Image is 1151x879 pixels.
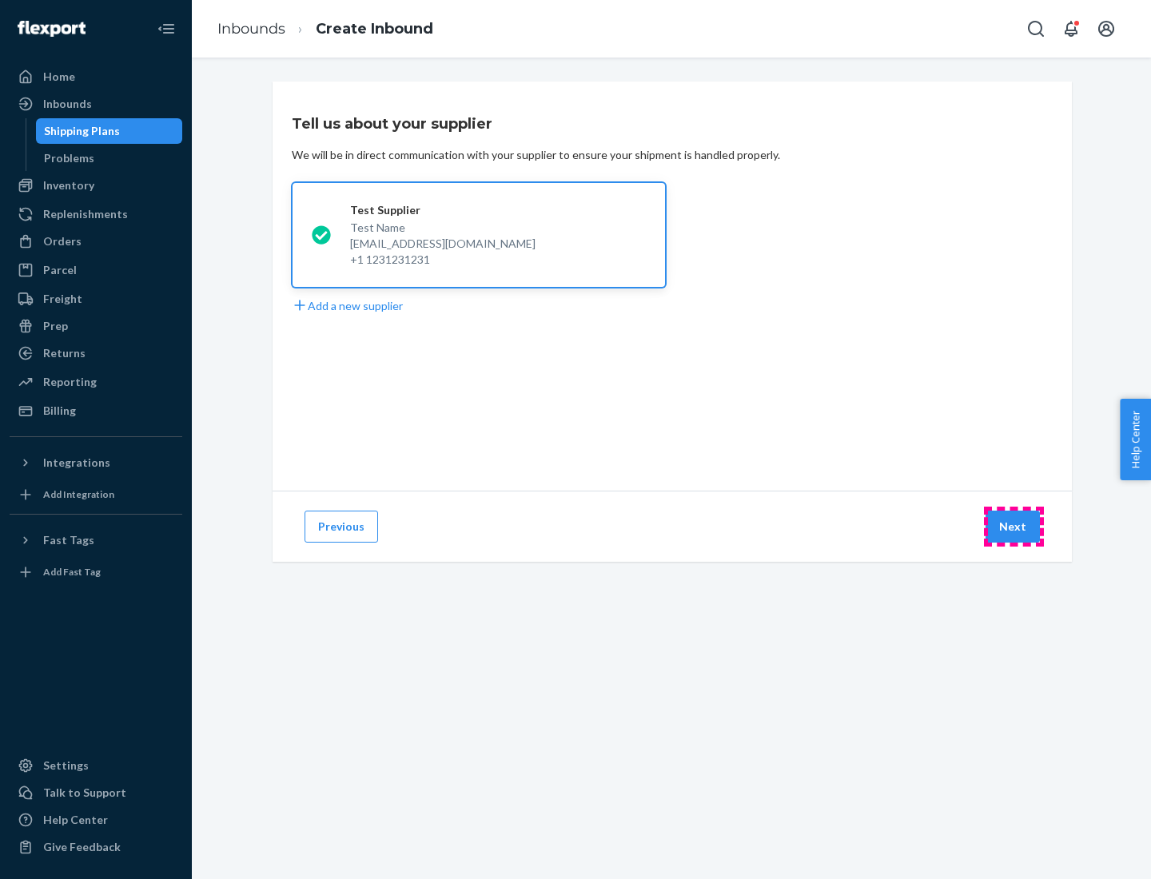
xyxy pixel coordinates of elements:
a: Parcel [10,257,182,283]
button: Close Navigation [150,13,182,45]
div: Freight [43,291,82,307]
a: Returns [10,340,182,366]
div: Inventory [43,177,94,193]
a: Settings [10,753,182,778]
a: Replenishments [10,201,182,227]
a: Add Fast Tag [10,559,182,585]
div: Add Integration [43,487,114,501]
button: Add a new supplier [292,297,403,314]
div: We will be in direct communication with your supplier to ensure your shipment is handled properly. [292,147,780,163]
button: Previous [305,511,378,543]
div: Reporting [43,374,97,390]
button: Open account menu [1090,13,1122,45]
ol: breadcrumbs [205,6,446,53]
div: Help Center [43,812,108,828]
div: Prep [43,318,68,334]
div: Talk to Support [43,785,126,801]
button: Open Search Box [1020,13,1052,45]
a: Prep [10,313,182,339]
button: Integrations [10,450,182,475]
div: Add Fast Tag [43,565,101,579]
a: Reporting [10,369,182,395]
div: Fast Tags [43,532,94,548]
div: Parcel [43,262,77,278]
a: Shipping Plans [36,118,183,144]
div: Inbounds [43,96,92,112]
div: Settings [43,758,89,774]
a: Orders [10,229,182,254]
a: Inventory [10,173,182,198]
a: Help Center [10,807,182,833]
div: Give Feedback [43,839,121,855]
img: Flexport logo [18,21,86,37]
a: Home [10,64,182,89]
div: Billing [43,403,76,419]
button: Help Center [1120,399,1151,480]
div: Orders [43,233,82,249]
div: Home [43,69,75,85]
div: Returns [43,345,86,361]
div: Problems [44,150,94,166]
a: Problems [36,145,183,171]
div: Replenishments [43,206,128,222]
button: Give Feedback [10,834,182,860]
button: Open notifications [1055,13,1087,45]
h3: Tell us about your supplier [292,113,492,134]
a: Inbounds [217,20,285,38]
div: Integrations [43,455,110,471]
a: Billing [10,398,182,424]
a: Add Integration [10,482,182,507]
button: Fast Tags [10,527,182,553]
a: Talk to Support [10,780,182,805]
div: Shipping Plans [44,123,120,139]
a: Inbounds [10,91,182,117]
a: Create Inbound [316,20,433,38]
a: Freight [10,286,182,312]
button: Next [986,511,1040,543]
